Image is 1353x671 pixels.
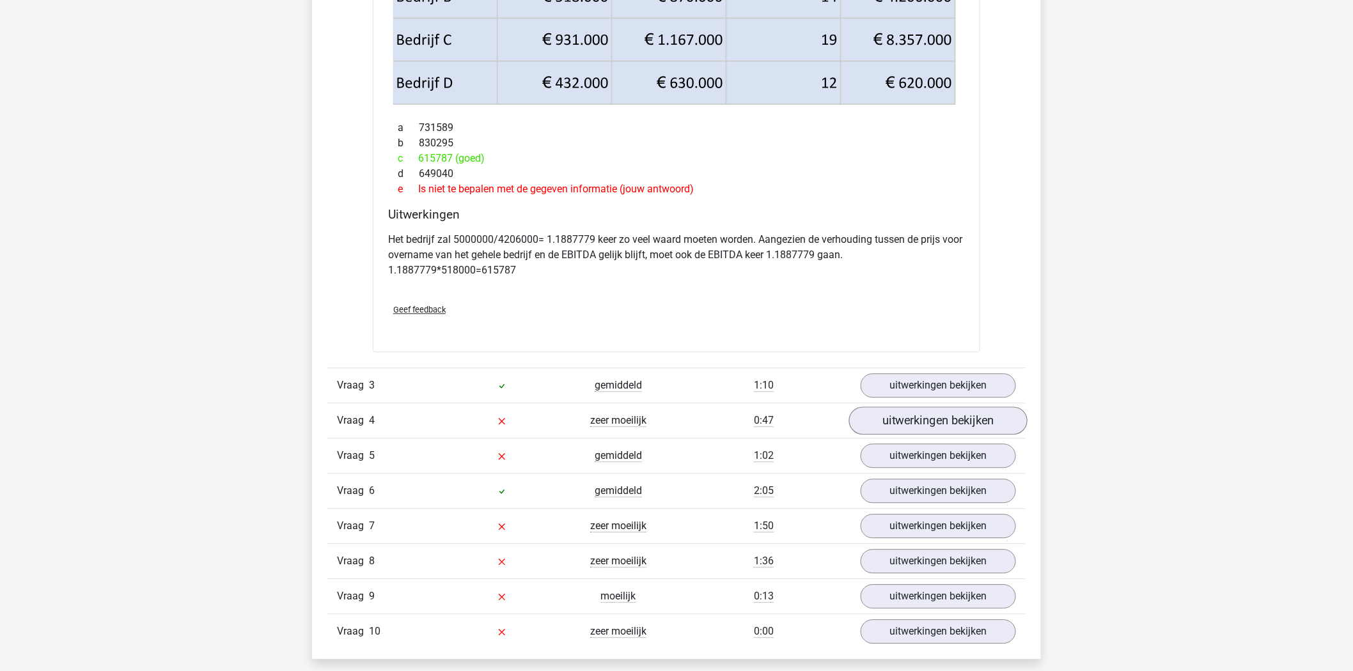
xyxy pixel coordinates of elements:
span: 2:05 [754,484,774,497]
span: 8 [369,555,375,567]
span: Geef feedback [393,305,446,314]
span: Vraag [337,378,369,393]
a: uitwerkingen bekijken [849,407,1028,435]
h4: Uitwerkingen [388,207,965,222]
span: 1:36 [754,555,774,567]
a: uitwerkingen bekijken [861,514,1016,538]
span: moeilijk [601,590,636,603]
div: 615787 (goed) [388,151,965,166]
a: uitwerkingen bekijken [861,619,1016,644]
span: 1:10 [754,379,774,392]
span: a [398,120,419,135]
span: Vraag [337,624,369,639]
span: gemiddeld [595,379,642,392]
span: 3 [369,379,375,391]
span: gemiddeld [595,449,642,462]
span: 9 [369,590,375,602]
span: 1:02 [754,449,774,462]
div: 830295 [388,135,965,151]
span: zeer moeilijk [590,625,646,638]
div: Is niet te bepalen met de gegeven informatie (jouw antwoord) [388,181,965,197]
span: e [398,181,418,197]
a: uitwerkingen bekijken [861,443,1016,468]
span: 10 [369,625,380,637]
p: Het bedrijf zal 5000000/4206000= 1.1887779 keer zo veel waard moeten worden. Aangezien de verhoud... [388,232,965,278]
span: 1:50 [754,520,774,532]
a: uitwerkingen bekijken [861,584,1016,608]
a: uitwerkingen bekijken [861,373,1016,397]
span: zeer moeilijk [590,414,646,427]
span: 5 [369,449,375,461]
span: gemiddeld [595,484,642,497]
span: d [398,166,419,181]
a: uitwerkingen bekijken [861,549,1016,573]
span: Vraag [337,589,369,604]
a: uitwerkingen bekijken [861,479,1016,503]
span: c [398,151,418,166]
span: Vraag [337,483,369,498]
span: 0:13 [754,590,774,603]
span: zeer moeilijk [590,520,646,532]
div: 731589 [388,120,965,135]
span: Vraag [337,448,369,463]
span: Vraag [337,553,369,569]
span: 0:47 [754,414,774,427]
span: Vraag [337,413,369,428]
span: zeer moeilijk [590,555,646,567]
span: 6 [369,484,375,497]
div: 649040 [388,166,965,181]
span: 7 [369,520,375,532]
span: 4 [369,414,375,426]
span: 0:00 [754,625,774,638]
span: Vraag [337,518,369,534]
span: b [398,135,419,151]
